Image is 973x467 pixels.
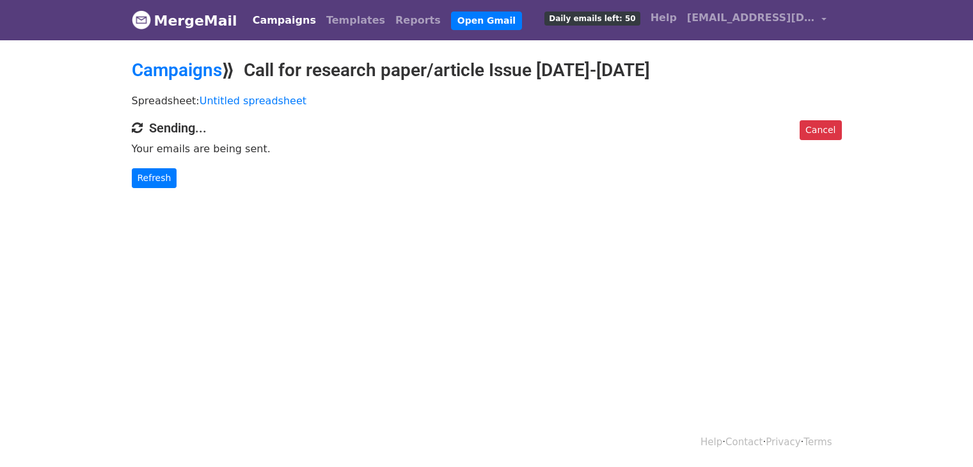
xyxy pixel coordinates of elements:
[800,120,841,140] a: Cancel
[132,142,842,155] p: Your emails are being sent.
[687,10,815,26] span: [EMAIL_ADDRESS][DOMAIN_NAME]
[132,168,177,188] a: Refresh
[539,5,645,31] a: Daily emails left: 50
[909,406,973,467] iframe: Chat Widget
[132,59,222,81] a: Campaigns
[803,436,832,448] a: Terms
[544,12,640,26] span: Daily emails left: 50
[700,436,722,448] a: Help
[132,10,151,29] img: MergeMail logo
[725,436,763,448] a: Contact
[248,8,321,33] a: Campaigns
[132,59,842,81] h2: ⟫ Call for research paper/article Issue [DATE]-[DATE]
[132,7,237,34] a: MergeMail
[682,5,832,35] a: [EMAIL_ADDRESS][DOMAIN_NAME]
[132,120,842,136] h4: Sending...
[645,5,682,31] a: Help
[132,94,842,107] p: Spreadsheet:
[321,8,390,33] a: Templates
[766,436,800,448] a: Privacy
[390,8,446,33] a: Reports
[200,95,306,107] a: Untitled spreadsheet
[451,12,522,30] a: Open Gmail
